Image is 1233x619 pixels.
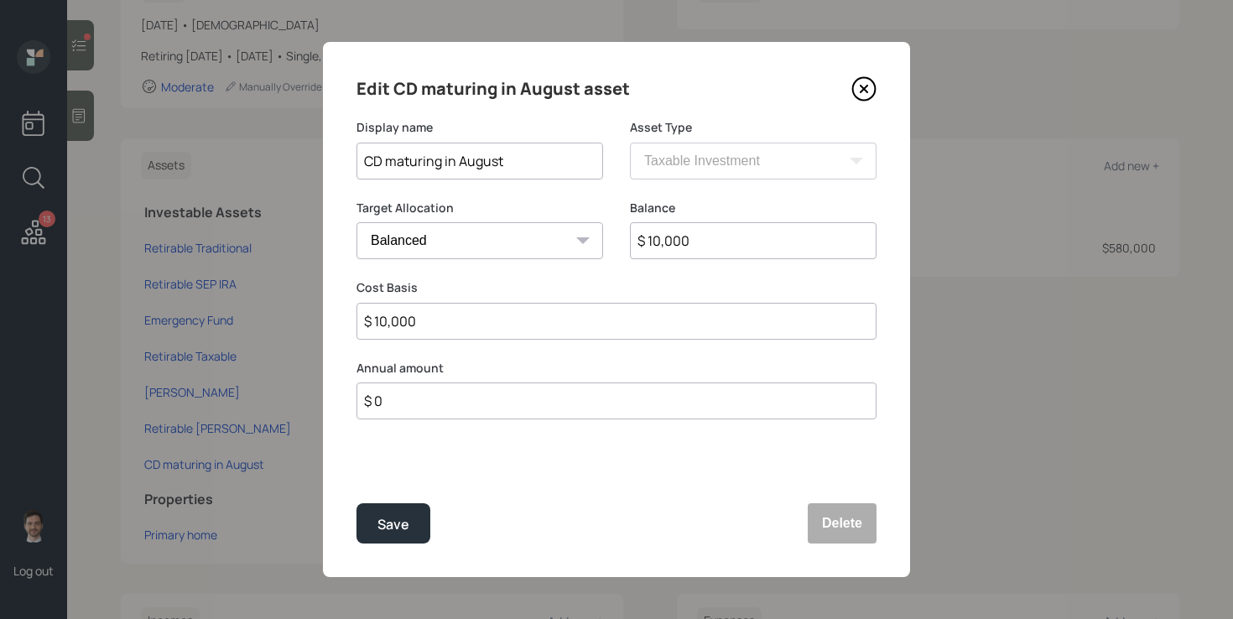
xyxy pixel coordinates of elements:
[356,279,877,296] label: Cost Basis
[630,119,877,136] label: Asset Type
[356,75,630,102] h4: Edit CD maturing in August asset
[356,503,430,544] button: Save
[356,200,603,216] label: Target Allocation
[356,119,603,136] label: Display name
[356,360,877,377] label: Annual amount
[377,513,409,536] div: Save
[630,200,877,216] label: Balance
[808,503,877,544] button: Delete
